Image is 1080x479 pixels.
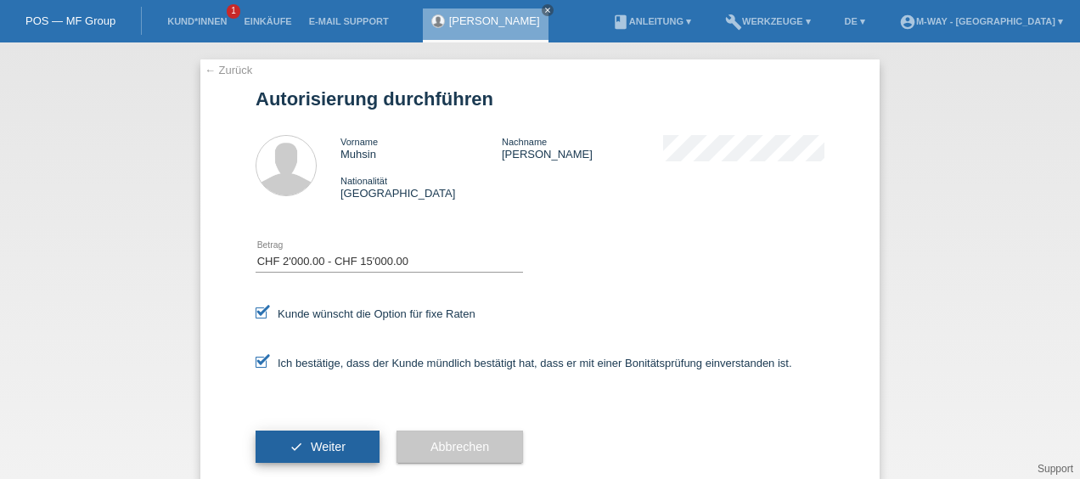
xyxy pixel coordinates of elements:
a: buildWerkzeuge ▾ [717,16,819,26]
i: account_circle [899,14,916,31]
a: ← Zurück [205,64,252,76]
div: [GEOGRAPHIC_DATA] [340,174,502,200]
a: account_circlem-way - [GEOGRAPHIC_DATA] ▾ [891,16,1072,26]
h1: Autorisierung durchführen [256,88,824,110]
button: check Weiter [256,431,380,463]
a: Einkäufe [235,16,300,26]
a: bookAnleitung ▾ [604,16,700,26]
i: build [725,14,742,31]
span: Nachname [502,137,547,147]
div: Muhsin [340,135,502,161]
a: Support [1038,463,1073,475]
span: Vorname [340,137,378,147]
div: [PERSON_NAME] [502,135,663,161]
a: Kund*innen [159,16,235,26]
span: 1 [227,4,240,19]
a: E-Mail Support [301,16,397,26]
a: close [542,4,554,16]
i: check [290,440,303,454]
span: Weiter [311,440,346,454]
span: Abbrechen [430,440,489,454]
span: Nationalität [340,176,387,186]
button: Abbrechen [397,431,523,463]
a: POS — MF Group [25,14,115,27]
label: Ich bestätige, dass der Kunde mündlich bestätigt hat, dass er mit einer Bonitätsprüfung einversta... [256,357,792,369]
i: book [612,14,629,31]
i: close [543,6,552,14]
label: Kunde wünscht die Option für fixe Raten [256,307,475,320]
a: DE ▾ [836,16,874,26]
a: [PERSON_NAME] [449,14,540,27]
